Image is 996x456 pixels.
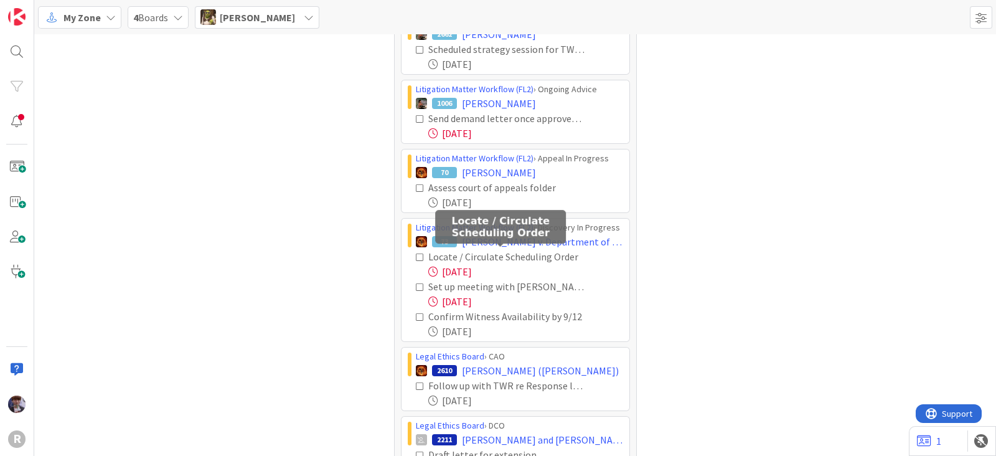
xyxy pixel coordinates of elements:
h5: Locate / Circulate Scheduling Order [440,215,561,239]
img: ML [8,396,26,413]
div: [DATE] [428,126,623,141]
div: 2662 [432,29,457,40]
div: Locate / Circulate Scheduling Order [428,249,586,264]
div: › DCO [416,419,623,432]
div: › Discovery In Progress [416,221,623,234]
img: TR [416,167,427,178]
span: My Zone [63,10,101,25]
div: 2211 [432,434,457,445]
div: › Appeal In Progress [416,152,623,165]
div: Follow up with TWR re Response letter [428,378,586,393]
a: Litigation Matter Workflow (FL2) [416,222,533,233]
img: MW [416,98,427,109]
div: Assess court of appeals folder [428,180,586,195]
span: Support [26,2,57,17]
div: Set up meeting with [PERSON_NAME] to discuss trial prep. [428,279,586,294]
a: 1 [917,434,941,449]
img: TR [416,236,427,247]
div: [DATE] [428,195,623,210]
span: Boards [133,10,168,25]
a: Legal Ethics Board [416,420,484,431]
span: [PERSON_NAME] and [PERSON_NAME] [462,432,623,447]
a: Litigation Matter Workflow (FL2) [416,153,533,164]
div: Scheduled strategy session for TWR, INC & responsible attorney [paralegal] [428,42,586,57]
span: [PERSON_NAME] [462,165,536,180]
span: [PERSON_NAME] [462,96,536,111]
div: [DATE] [428,264,623,279]
div: › Ongoing Advice [416,83,623,96]
a: Litigation Matter Workflow (FL2) [416,83,533,95]
span: [PERSON_NAME] [220,10,295,25]
div: Confirm Witness Availability by 9/12 [428,309,586,324]
div: [DATE] [428,294,623,309]
div: [DATE] [428,324,623,339]
div: [DATE] [428,57,623,72]
div: › CAO [416,350,623,363]
img: MW [416,29,427,40]
div: 2610 [432,365,457,376]
div: 73 [432,236,457,247]
img: Visit kanbanzone.com [8,8,26,26]
b: 4 [133,11,138,24]
div: R [8,430,26,448]
span: [PERSON_NAME] ([PERSON_NAME]) [462,363,619,378]
img: TR [416,365,427,376]
div: 1006 [432,98,457,109]
div: [DATE] [428,393,623,408]
span: [PERSON_NAME] [462,27,536,42]
a: Legal Ethics Board [416,351,484,362]
div: 70 [432,167,457,178]
img: DG [200,9,216,25]
div: Send demand letter once approved / reviewed by client. [428,111,586,126]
